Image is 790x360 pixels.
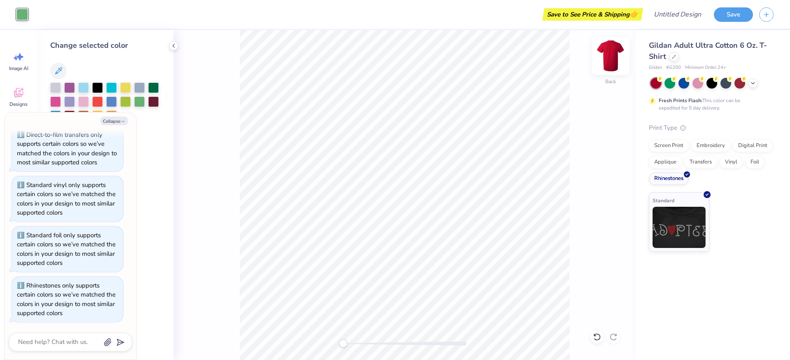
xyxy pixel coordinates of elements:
[100,117,128,125] button: Collapse
[9,101,28,108] span: Designs
[659,97,760,112] div: This color can be expedited for 5 day delivery.
[17,131,117,167] div: Direct-to-film transfers only supports certain colors so we’ve matched the colors in your design ...
[339,339,347,348] div: Accessibility label
[720,156,743,168] div: Vinyl
[649,64,662,71] span: Gildan
[653,207,706,248] img: Standard
[684,156,717,168] div: Transfers
[649,173,689,185] div: Rhinestones
[9,65,28,72] span: Image AI
[649,156,682,168] div: Applique
[691,140,730,152] div: Embroidery
[605,78,616,85] div: Back
[685,64,726,71] span: Minimum Order: 24 +
[630,9,639,19] span: 👉
[659,97,702,104] strong: Fresh Prints Flash:
[17,281,116,318] div: Rhinestones only supports certain colors so we’ve matched the colors in your design to most simil...
[17,231,116,267] div: Standard foil only supports certain colors so we’ve matched the colors in your design to most sim...
[745,156,764,168] div: Foil
[653,196,674,205] span: Standard
[17,181,116,217] div: Standard vinyl only supports certain colors so we’ve matched the colors in your design to most si...
[594,40,627,72] img: Back
[50,40,160,51] div: Change selected color
[649,123,774,133] div: Print Type
[733,140,773,152] div: Digital Print
[714,7,753,22] button: Save
[649,40,767,61] span: Gildan Adult Ultra Cotton 6 Oz. T-Shirt
[544,8,641,21] div: Save to See Price & Shipping
[647,6,708,23] input: Untitled Design
[666,64,681,71] span: # G200
[649,140,689,152] div: Screen Print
